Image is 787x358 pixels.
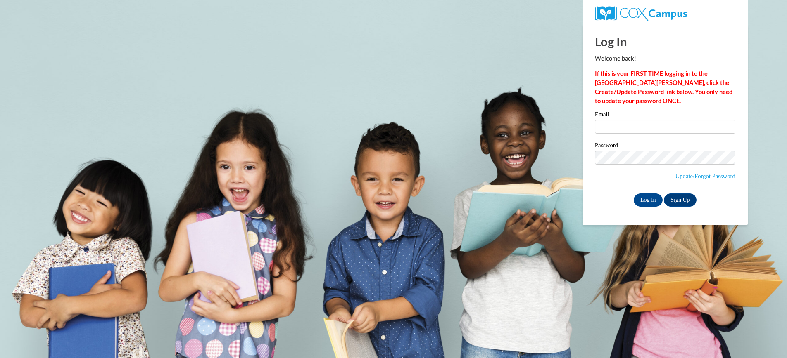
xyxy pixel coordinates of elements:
a: Sign Up [664,193,696,207]
strong: If this is your FIRST TIME logging in to the [GEOGRAPHIC_DATA][PERSON_NAME], click the Create/Upd... [595,70,732,104]
img: COX Campus [595,6,687,21]
a: COX Campus [595,9,687,16]
label: Email [595,111,735,120]
a: Update/Forgot Password [675,173,735,179]
p: Welcome back! [595,54,735,63]
label: Password [595,142,735,151]
h1: Log In [595,33,735,50]
input: Log In [634,193,663,207]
